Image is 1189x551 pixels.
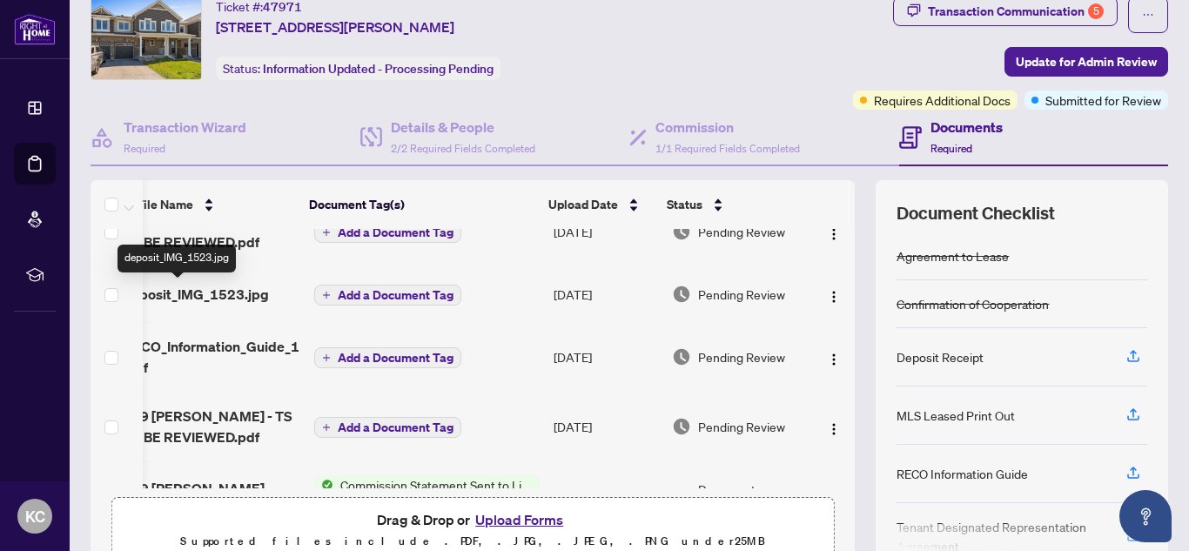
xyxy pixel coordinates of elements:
[123,336,300,378] span: RECO_Information_Guide_1.pdf
[377,508,568,531] span: Drag & Drop or
[1016,48,1157,76] span: Update for Admin Review
[124,117,246,138] h4: Transaction Wizard
[672,347,691,366] img: Document Status
[322,228,331,237] span: plus
[547,461,665,536] td: [DATE]
[314,284,461,306] button: Add a Document Tag
[314,417,461,438] button: Add a Document Tag
[1119,490,1172,542] button: Open asap
[897,294,1049,313] div: Confirmation of Cooperation
[820,343,848,371] button: Logo
[314,221,461,244] button: Add a Document Tag
[314,416,461,439] button: Add a Document Tag
[338,421,453,433] span: Add a Document Tag
[322,423,331,432] span: plus
[124,142,165,155] span: Required
[655,117,800,138] h4: Commission
[897,201,1055,225] span: Document Checklist
[820,413,848,440] button: Logo
[547,392,665,461] td: [DATE]
[897,406,1015,425] div: MLS Leased Print Out
[314,475,333,494] img: Status Icon
[698,347,785,366] span: Pending Review
[827,290,841,304] img: Logo
[338,289,453,301] span: Add a Document Tag
[547,197,665,266] td: [DATE]
[14,13,56,45] img: logo
[314,222,461,243] button: Add a Document Tag
[338,226,453,239] span: Add a Document Tag
[302,180,541,229] th: Document Tag(s)
[314,285,461,306] button: Add a Document Tag
[698,285,785,304] span: Pending Review
[874,91,1011,110] span: Requires Additional Docs
[314,475,540,522] button: Status IconCommission Statement Sent to Listing Brokerage
[827,227,841,241] img: Logo
[897,347,984,366] div: Deposit Receipt
[547,266,665,322] td: [DATE]
[123,478,300,520] span: 389 [PERSON_NAME] - INVOICE.pdf
[1088,3,1104,19] div: 5
[263,61,494,77] span: Information Updated - Processing Pending
[820,218,848,245] button: Logo
[672,417,691,436] img: Document Status
[118,195,193,214] span: (9) File Name
[216,57,500,80] div: Status:
[548,195,618,214] span: Upload Date
[118,245,236,272] div: deposit_IMG_1523.jpg
[698,480,806,518] span: Document Approved
[1142,9,1154,21] span: ellipsis
[1004,47,1168,77] button: Update for Admin Review
[333,475,540,494] span: Commission Statement Sent to Listing Brokerage
[391,117,535,138] h4: Details & People
[123,406,300,447] span: 389 [PERSON_NAME] - TS TO BE REVIEWED.pdf
[667,195,702,214] span: Status
[314,347,461,368] button: Add a Document Tag
[111,180,302,229] th: (9) File Name
[897,246,1009,265] div: Agreement to Lease
[314,346,461,369] button: Add a Document Tag
[1045,91,1161,110] span: Submitted for Review
[322,291,331,299] span: plus
[672,222,691,241] img: Document Status
[123,211,300,252] span: 389 [PERSON_NAME] - TS TO BE REVIEWED.pdf
[820,280,848,308] button: Logo
[216,17,454,37] span: [STREET_ADDRESS][PERSON_NAME]
[897,464,1028,483] div: RECO Information Guide
[655,142,800,155] span: 1/1 Required Fields Completed
[541,180,660,229] th: Upload Date
[930,117,1003,138] h4: Documents
[660,180,808,229] th: Status
[322,353,331,362] span: plus
[391,142,535,155] span: 2/2 Required Fields Completed
[672,285,691,304] img: Document Status
[338,352,453,364] span: Add a Document Tag
[25,504,45,528] span: KC
[698,222,785,241] span: Pending Review
[698,417,785,436] span: Pending Review
[547,322,665,392] td: [DATE]
[930,142,972,155] span: Required
[470,508,568,531] button: Upload Forms
[827,353,841,366] img: Logo
[123,284,269,305] span: deposit_IMG_1523.jpg
[827,422,841,436] img: Logo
